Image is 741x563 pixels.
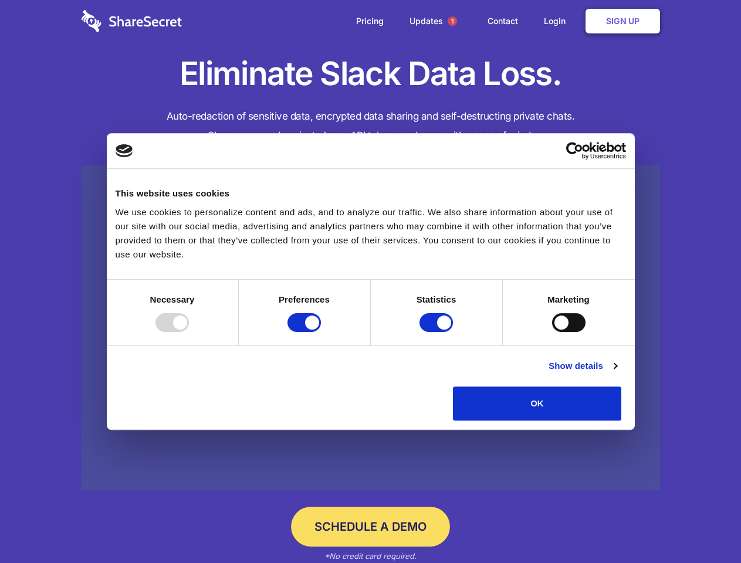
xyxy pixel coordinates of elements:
a: Usercentrics Cookiebot - opens in a new window [523,142,626,160]
strong: Necessary [150,294,195,304]
h1: Eliminate Slack Data Loss. [82,53,660,95]
span: 1 [448,16,457,26]
h4: Auto-redaction of sensitive data, encrypted data sharing and self-destructing private chats. Shar... [82,107,660,145]
strong: Marketing [547,294,590,304]
strong: Preferences [279,294,330,304]
a: Sign Up [586,9,660,33]
a: Contact [476,3,530,39]
img: logo [116,144,133,157]
strong: Statistics [417,294,456,304]
a: Wistia video thumbnail [82,165,660,491]
em: *No credit card required. [324,551,417,561]
a: Show details [549,359,617,373]
div: This website uses cookies [116,186,626,201]
a: Pricing [344,3,395,39]
button: OK [453,386,621,420]
a: Schedule a Demo [291,507,450,547]
div: We use cookies to personalize content and ads, and to analyze our traffic. We also share informat... [116,205,626,262]
a: Login [532,3,583,39]
img: logo-wordmark-white-trans-d4663122ce5f474addd5e946df7df03e33cb6a1c49d2221995e7729f52c070b2.svg [82,10,182,32]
